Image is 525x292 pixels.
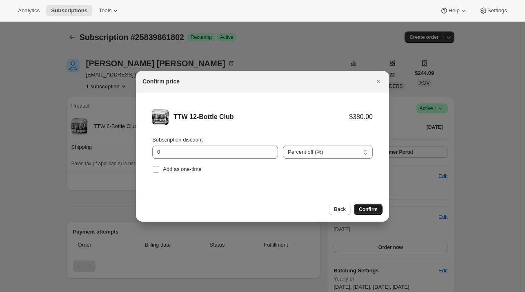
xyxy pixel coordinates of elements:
[373,76,384,87] button: Close
[51,7,87,14] span: Subscriptions
[152,137,203,143] span: Subscription discount
[174,113,349,121] div: TTW 12-Bottle Club
[18,7,40,14] span: Analytics
[94,5,125,16] button: Tools
[329,204,351,215] button: Back
[152,109,169,125] img: TTW 12-Bottle Club
[334,206,346,213] span: Back
[46,5,92,16] button: Subscriptions
[142,77,180,85] h2: Confirm price
[349,113,373,121] div: $380.00
[359,206,378,213] span: Confirm
[448,7,459,14] span: Help
[435,5,472,16] button: Help
[474,5,512,16] button: Settings
[354,204,383,215] button: Confirm
[487,7,507,14] span: Settings
[13,5,44,16] button: Analytics
[163,166,202,172] span: Add as one-time
[99,7,111,14] span: Tools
